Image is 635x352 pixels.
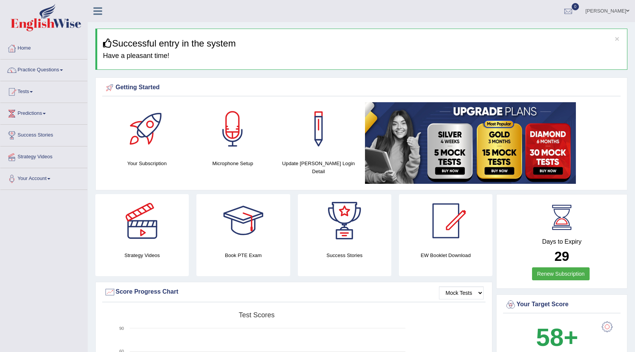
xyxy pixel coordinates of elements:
img: small5.jpg [365,102,576,184]
b: 29 [555,249,569,264]
tspan: Test scores [239,311,275,319]
a: Tests [0,81,87,100]
h4: Book PTE Exam [196,251,290,259]
h4: Have a pleasant time! [103,52,621,60]
div: Your Target Score [505,299,619,310]
h4: Your Subscription [108,159,186,167]
h3: Successful entry in the system [103,39,621,48]
h4: Update [PERSON_NAME] Login Detail [280,159,358,175]
h4: Days to Expiry [505,238,619,245]
a: Practice Questions [0,59,87,79]
a: Home [0,38,87,57]
h4: Microphone Setup [194,159,272,167]
button: × [615,35,619,43]
span: 0 [572,3,579,10]
h4: EW Booklet Download [399,251,492,259]
div: Score Progress Chart [104,286,484,298]
b: 58+ [536,323,578,351]
text: 90 [119,326,124,331]
a: Success Stories [0,125,87,144]
h4: Success Stories [298,251,391,259]
h4: Strategy Videos [95,251,189,259]
a: Strategy Videos [0,146,87,166]
a: Your Account [0,168,87,187]
a: Predictions [0,103,87,122]
div: Getting Started [104,82,619,93]
a: Renew Subscription [532,267,590,280]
